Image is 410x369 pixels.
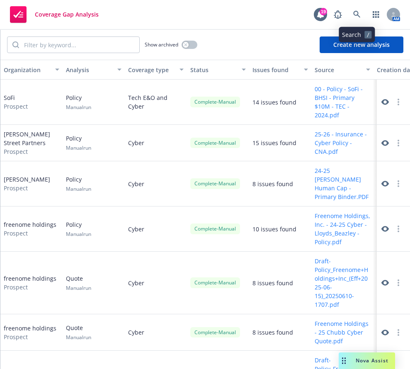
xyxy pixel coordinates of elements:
[66,284,91,291] span: Manual run
[252,180,293,188] div: 8 issues found
[66,104,91,111] span: Manual run
[339,352,395,369] button: Nova Assist
[190,277,240,288] div: Complete - Manual
[320,8,327,15] div: 19
[315,166,370,201] button: 24-25 [PERSON_NAME] Human Cap - Primary Binder.PDF
[0,60,63,80] button: Organization
[66,334,91,341] span: Manual run
[315,319,370,345] button: Freenome Holdings - 25 Chubb Cyber Quote.pdf
[311,60,374,80] button: Source
[66,323,91,341] div: Quote
[4,274,56,291] div: freenome holdings
[66,274,91,291] div: Quote
[252,138,296,147] div: 15 issues found
[190,178,240,189] div: Complete - Manual
[4,333,56,341] span: Prospect
[4,93,28,111] div: SoFi
[190,66,237,74] div: Status
[252,225,296,233] div: 10 issues found
[315,130,370,156] button: 25-26 - Insurance - Cyber Policy - CNA.pdf
[356,357,388,364] span: Nova Assist
[145,41,178,48] span: Show archived
[315,257,370,309] button: Draft-Policy_Freenome+Holdings+Inc_(Eff+2025-06-15)_20250610-1707.pdf
[368,6,384,23] a: Switch app
[315,85,370,119] button: 00 - Policy - SoFi - BHSI - Primary $10M - TEC - 2024.pdf
[315,211,370,246] button: Freenome Holdings, Inc. - 24-25 Cyber - Lloyds_Beazley - Policy.pdf
[4,220,56,238] div: freenome holdings
[66,175,91,192] div: Policy
[66,93,91,111] div: Policy
[252,279,293,287] div: 8 issues found
[4,102,28,111] span: Prospect
[125,206,187,252] div: Cyber
[4,184,50,192] span: Prospect
[66,220,91,238] div: Policy
[66,66,112,74] div: Analysis
[35,11,99,18] span: Coverage Gap Analysis
[190,327,240,337] div: Complete - Manual
[128,66,175,74] div: Coverage type
[19,37,139,53] input: Filter by keyword...
[252,328,293,337] div: 8 issues found
[125,161,187,206] div: Cyber
[252,66,299,74] div: Issues found
[12,41,19,48] svg: Search
[252,98,296,107] div: 14 issues found
[7,3,102,26] a: Coverage Gap Analysis
[4,147,59,156] span: Prospect
[4,283,56,291] span: Prospect
[125,125,187,161] div: Cyber
[66,134,91,151] div: Policy
[315,66,361,74] div: Source
[249,60,311,80] button: Issues found
[187,60,249,80] button: Status
[349,6,365,23] a: Search
[4,130,59,156] div: [PERSON_NAME] Street Partners
[190,97,240,107] div: Complete - Manual
[190,138,240,148] div: Complete - Manual
[125,60,187,80] button: Coverage type
[66,185,91,192] span: Manual run
[4,324,56,341] div: freenome holdings
[66,231,91,238] span: Manual run
[66,144,91,151] span: Manual run
[125,80,187,125] div: Tech E&O and Cyber
[4,175,50,192] div: [PERSON_NAME]
[125,252,187,314] div: Cyber
[190,223,240,234] div: Complete - Manual
[125,314,187,351] div: Cyber
[4,66,50,74] div: Organization
[339,352,349,369] div: Drag to move
[63,60,125,80] button: Analysis
[320,36,403,53] button: Create new analysis
[4,229,56,238] span: Prospect
[330,6,346,23] a: Report a Bug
